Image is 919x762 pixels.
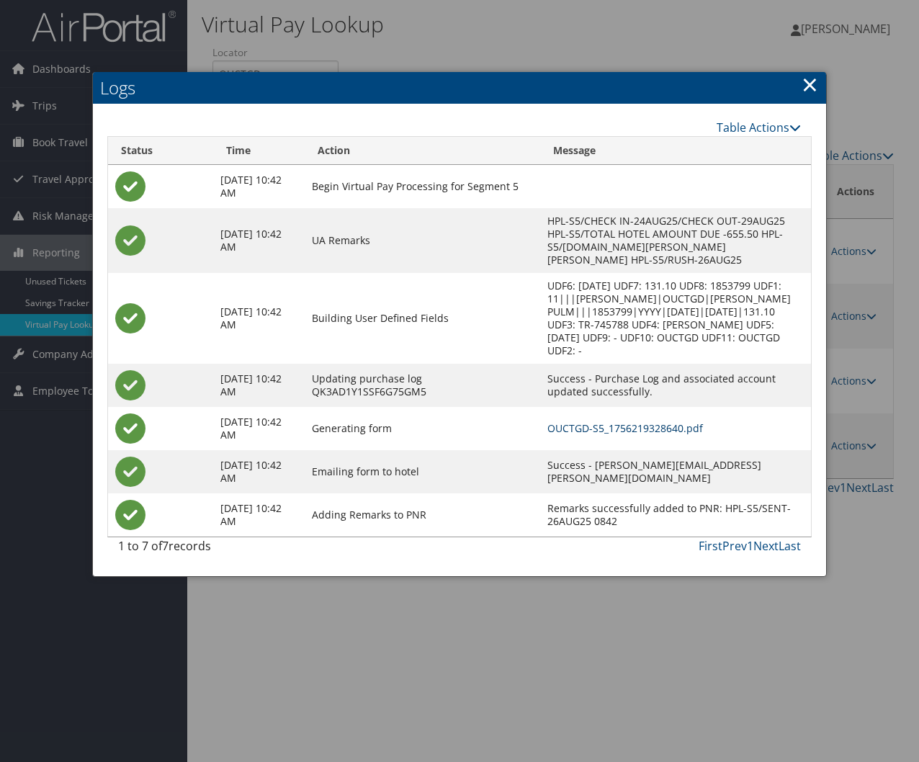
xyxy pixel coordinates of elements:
[213,165,305,208] td: [DATE] 10:42 AM
[753,538,779,554] a: Next
[213,407,305,450] td: [DATE] 10:42 AM
[305,137,540,165] th: Action: activate to sort column ascending
[305,407,540,450] td: Generating form
[213,137,305,165] th: Time: activate to sort column ascending
[305,364,540,407] td: Updating purchase log QK3AD1Y1SSF6G75GM5
[747,538,753,554] a: 1
[699,538,722,554] a: First
[305,450,540,493] td: Emailing form to hotel
[108,137,213,165] th: Status: activate to sort column ascending
[305,273,540,364] td: Building User Defined Fields
[213,273,305,364] td: [DATE] 10:42 AM
[779,538,801,554] a: Last
[540,450,811,493] td: Success - [PERSON_NAME][EMAIL_ADDRESS][PERSON_NAME][DOMAIN_NAME]
[717,120,801,135] a: Table Actions
[162,538,169,554] span: 7
[213,450,305,493] td: [DATE] 10:42 AM
[540,493,811,537] td: Remarks successfully added to PNR: HPL-S5/SENT-26AUG25 0842
[540,364,811,407] td: Success - Purchase Log and associated account updated successfully.
[305,208,540,273] td: UA Remarks
[213,208,305,273] td: [DATE] 10:42 AM
[213,364,305,407] td: [DATE] 10:42 AM
[305,165,540,208] td: Begin Virtual Pay Processing for Segment 5
[722,538,747,554] a: Prev
[540,273,811,364] td: UDF6: [DATE] UDF7: 131.10 UDF8: 1853799 UDF1: 11|||[PERSON_NAME]|OUCTGD|[PERSON_NAME] PULM|||1853...
[540,137,811,165] th: Message: activate to sort column ascending
[93,72,827,104] h2: Logs
[802,70,818,99] a: Close
[213,493,305,537] td: [DATE] 10:42 AM
[118,537,273,562] div: 1 to 7 of records
[305,493,540,537] td: Adding Remarks to PNR
[540,208,811,273] td: HPL-S5/CHECK IN-24AUG25/CHECK OUT-29AUG25 HPL-S5/TOTAL HOTEL AMOUNT DUE -655.50 HPL-S5/[DOMAIN_NA...
[547,421,703,435] a: OUCTGD-S5_1756219328640.pdf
